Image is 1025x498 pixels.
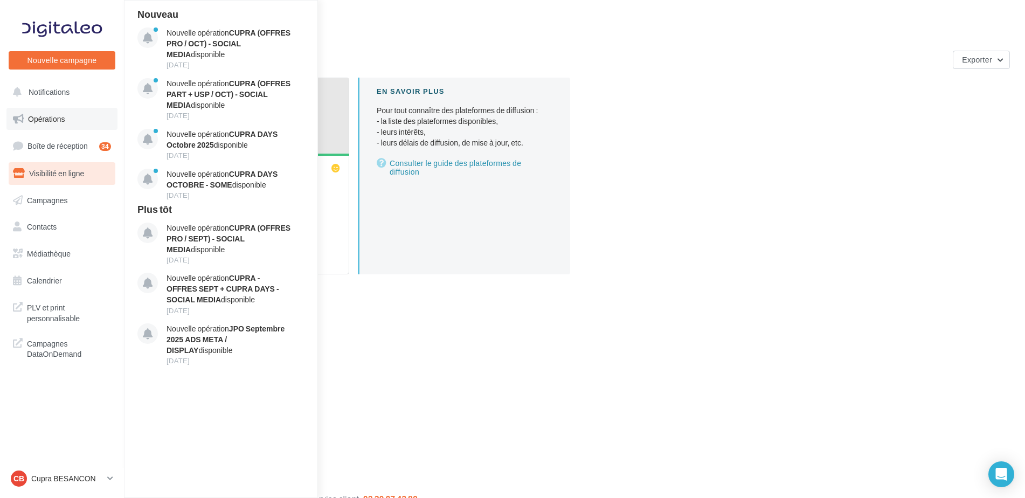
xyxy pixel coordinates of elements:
[377,105,553,148] p: Pour tout connaître des plateformes de diffusion :
[27,300,111,323] span: PLV et print personnalisable
[988,461,1014,487] div: Open Intercom Messenger
[6,162,117,185] a: Visibilité en ligne
[27,249,71,258] span: Médiathèque
[27,195,68,204] span: Campagnes
[953,51,1010,69] button: Exporter
[27,141,88,150] span: Boîte de réception
[99,142,111,151] div: 34
[6,216,117,238] a: Contacts
[377,116,553,127] li: - la liste des plateformes disponibles,
[6,243,117,265] a: Médiathèque
[962,55,992,64] span: Exporter
[377,137,553,148] li: - leurs délais de diffusion, de mise à jour, etc.
[13,473,24,484] span: CB
[6,269,117,292] a: Calendrier
[9,468,115,489] a: CB Cupra BESANCON
[377,157,553,178] a: Consulter le guide des plateformes de diffusion
[6,332,117,364] a: Campagnes DataOnDemand
[27,222,57,231] span: Contacts
[377,86,553,96] div: En savoir plus
[6,134,117,157] a: Boîte de réception34
[6,296,117,328] a: PLV et print personnalisable
[137,17,1012,33] div: Visibilité en ligne
[28,114,65,123] span: Opérations
[377,127,553,137] li: - leurs intérêts,
[6,81,113,103] button: Notifications
[6,108,117,130] a: Opérations
[137,55,948,65] div: 1 point de vente
[9,51,115,70] button: Nouvelle campagne
[27,276,62,285] span: Calendrier
[27,336,111,359] span: Campagnes DataOnDemand
[29,87,70,96] span: Notifications
[6,189,117,212] a: Campagnes
[31,473,103,484] p: Cupra BESANCON
[29,169,84,178] span: Visibilité en ligne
